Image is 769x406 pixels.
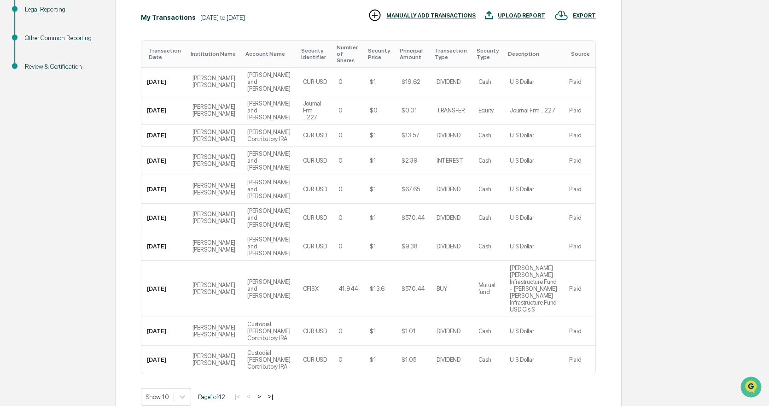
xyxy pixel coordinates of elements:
td: [PERSON_NAME] and [PERSON_NAME] [242,261,297,317]
td: [DATE] [141,175,187,204]
img: EXPORT [554,8,568,22]
a: 🗄️Attestations [63,112,118,129]
td: [PERSON_NAME] and [PERSON_NAME] [242,175,297,204]
div: Legal Reporting [25,5,100,14]
div: Journal Frm ...227 [510,107,555,114]
div: My Transactions [141,14,196,21]
div: $1 [370,157,376,164]
div: Cash [478,186,491,193]
button: < [244,393,253,400]
a: 🔎Data Lookup [6,130,62,147]
div: Cash [478,214,491,221]
td: [DATE] [141,317,187,346]
p: How can we help? [9,19,168,34]
div: CUR:USD [303,132,327,139]
img: UPLOAD REPORT [485,8,493,22]
div: Cash [478,243,491,250]
div: CUR:USD [303,157,327,164]
td: Custodial [PERSON_NAME] Contributory IRA [242,317,297,346]
div: $570.44 [402,285,425,292]
div: 0 [338,328,343,335]
div: Toggle SortBy [508,51,560,57]
div: $13.57 [402,132,419,139]
button: |< [232,393,243,400]
div: [DATE] to [DATE] [200,14,245,21]
div: Toggle SortBy [245,51,293,57]
div: $1.01 [402,328,416,335]
div: $1 [370,328,376,335]
div: Toggle SortBy [337,44,361,64]
div: [PERSON_NAME] [PERSON_NAME] [192,282,237,295]
div: Cash [478,78,491,85]
div: Start new chat [31,71,151,80]
div: $67.65 [402,186,419,193]
div: Toggle SortBy [301,47,329,60]
div: U S Dollar [510,243,534,250]
div: CUR:USD [303,243,327,250]
div: We're available if you need us! [31,80,117,87]
td: Plaid [564,125,595,147]
div: Toggle SortBy [435,47,469,60]
td: [DATE] [141,96,187,125]
div: [PERSON_NAME] [PERSON_NAME] [192,75,237,88]
div: U S Dollar [510,132,534,139]
td: Plaid [564,232,595,261]
div: Cash [478,328,491,335]
div: $13.6 [370,285,384,292]
span: Attestations [76,116,114,125]
div: [PERSON_NAME] [PERSON_NAME] [192,153,237,167]
div: $2.39 [402,157,418,164]
div: EXPORT [573,12,596,19]
div: CUR:USD [303,328,327,335]
input: Clear [24,42,152,52]
div: 0 [338,78,343,85]
td: [DATE] [141,261,187,317]
span: Page 1 of 42 [198,393,225,400]
div: DIVIDEND [437,243,460,250]
div: U S Dollar [510,214,534,221]
div: DIVIDEND [437,186,460,193]
td: Plaid [564,68,595,96]
div: BUY [437,285,447,292]
div: MANUALLY ADD TRANSACTIONS [386,12,476,19]
div: $1.05 [402,356,416,363]
td: [DATE] [141,232,187,261]
a: Powered byPylon [65,156,111,163]
div: CUR:USD [303,186,327,193]
div: Cash [478,356,491,363]
div: CUR:USD [303,78,327,85]
div: $570.44 [402,214,425,221]
td: [PERSON_NAME] and [PERSON_NAME] [242,96,297,125]
td: [PERSON_NAME] and [PERSON_NAME] [242,232,297,261]
div: 41.944 [338,285,358,292]
div: $9.38 [402,243,418,250]
div: DIVIDEND [437,356,460,363]
div: Other Common Reporting [25,33,100,43]
div: Review & Certification [25,62,100,71]
div: 🔎 [9,135,17,142]
td: [PERSON_NAME] and [PERSON_NAME] [242,147,297,175]
div: [PERSON_NAME] [PERSON_NAME] Infrastructure Fund - [PERSON_NAME] [PERSON_NAME] Infrastructure Fund... [510,265,558,313]
div: Journal Frm ...227 [303,100,327,121]
td: [PERSON_NAME] and [PERSON_NAME] [242,68,297,96]
div: $0.01 [402,107,417,114]
td: Plaid [564,96,595,125]
div: Toggle SortBy [571,51,592,57]
div: $1 [370,186,376,193]
div: Cash [478,132,491,139]
div: 0 [338,186,343,193]
div: U S Dollar [510,78,534,85]
td: Plaid [564,147,595,175]
div: [PERSON_NAME] [PERSON_NAME] [192,324,237,338]
img: 1746055101610-c473b297-6a78-478c-a979-82029cc54cd1 [9,71,26,87]
div: $1 [370,78,376,85]
div: DIVIDEND [437,78,460,85]
div: DIVIDEND [437,214,460,221]
td: [DATE] [141,204,187,232]
iframe: Open customer support [740,376,764,400]
span: Preclearance [18,116,59,125]
div: 0 [338,157,343,164]
div: $1 [370,132,376,139]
